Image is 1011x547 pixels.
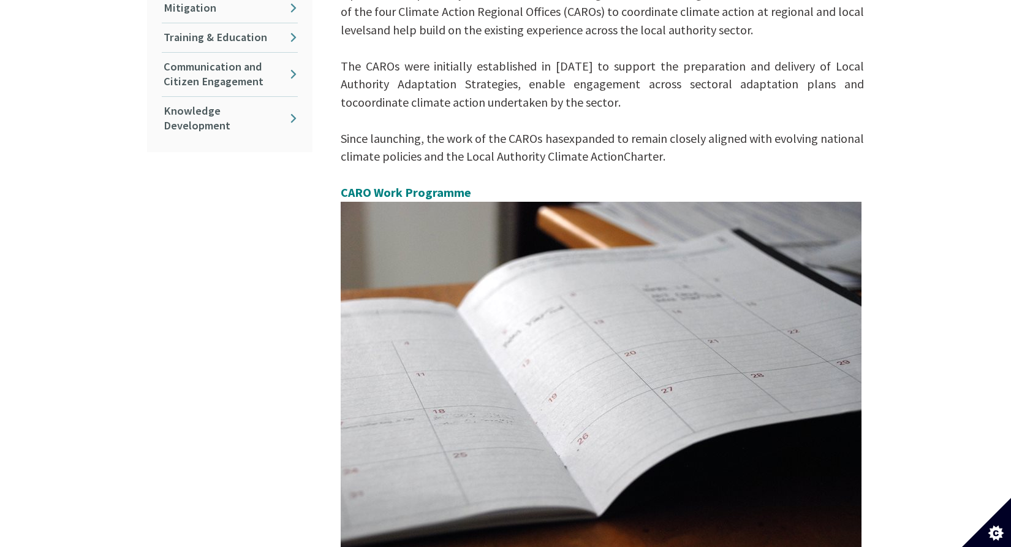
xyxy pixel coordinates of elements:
[162,53,298,96] a: Communication and Citizen Engagement
[341,94,621,146] span: coordinate climate action undertaken by the sector. Since launching, the work of the CAROs has
[341,185,471,200] span: ​CARO Work Programme
[371,22,753,37] span: and help build on the existing experience across the local authority sector.
[962,498,1011,547] button: Set cookie preferences
[162,23,298,52] a: Training & Education
[341,131,864,164] span: expanded to remain closely aligned with evolving national climate policies and the Local Authorit...
[624,148,665,164] span: Charter.
[162,97,298,140] a: Knowledge Development
[341,58,864,110] span: The CAROs were initially established in [DATE] to support the preparation and delivery of Local A...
